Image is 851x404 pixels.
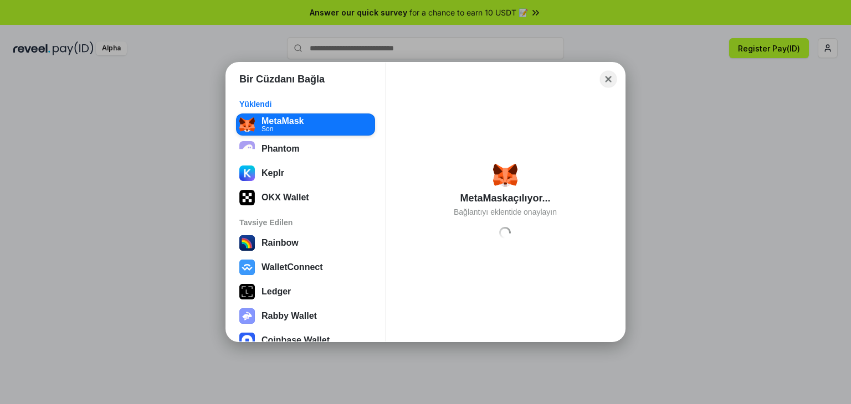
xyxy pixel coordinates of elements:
img: ByMCUfJCc2WaAAAAAElFTkSuQmCC [239,165,255,181]
button: Phantom [236,138,375,160]
div: Son [262,126,304,132]
img: svg+xml;base64,PHN2ZyB3aWR0aD0iMzUiIGhlaWdodD0iMzQiIHZpZXdCb3g9IjAgMCAzNSAzNCIgZmlsbD0ibm9uZSIgeG... [239,117,255,132]
button: MetaMaskSon [236,113,375,136]
button: Ledger [236,281,375,303]
div: Yüklendi [239,99,372,109]
button: Rabby Wallet [236,305,375,327]
div: OKX Wallet [262,193,309,203]
img: svg+xml,%3Csvg%20width%3D%2228%22%20height%3D%2228%22%20viewBox%3D%220%200%2028%2028%22%20fill%3D... [239,260,255,275]
button: Keplr [236,162,375,184]
div: WalletConnect [262,262,323,272]
img: svg+xml,%3Csvg%20xmlns%3D%22http%3A%2F%2Fwww.w3.org%2F2000%2Fsvg%22%20width%3D%2228%22%20height%3... [239,284,255,299]
img: svg+xml,%3Csvg%20width%3D%22120%22%20height%3D%22120%22%20viewBox%3D%220%200%20120%20120%22%20fil... [239,235,255,251]
div: Bağlantıyı eklentide onaylayın [454,207,557,217]
div: Ledger [262,287,291,297]
img: svg+xml,%3Csvg%20width%3D%2228%22%20height%3D%2228%22%20viewBox%3D%220%200%2028%2028%22%20fill%3D... [239,333,255,348]
div: MetaMask [262,116,304,126]
h1: Bir Cüzdanı Bağla [239,72,325,86]
div: MetaMaskaçılıyor... [460,191,550,205]
button: Coinbase Wallet [236,329,375,351]
img: svg+xml,%3Csvg%20xmlns%3D%22http%3A%2F%2Fwww.w3.org%2F2000%2Fsvg%22%20fill%3D%22none%22%20viewBox... [239,308,255,324]
button: WalletConnect [236,256,375,278]
button: Close [600,71,617,88]
div: Rainbow [262,238,299,248]
button: Rainbow [236,232,375,254]
img: 5VZ71FV6L7PA3gg3tXrdQ+DgLhC+75Wq3no69P3MC0NFQpx2lL04Ql9gHK1bRDjsSBIvScBnDTk1WrlGIZBorIDEYJj+rhdgn... [239,190,255,205]
button: OKX Wallet [236,187,375,209]
div: Phantom [262,144,299,154]
div: Rabby Wallet [262,311,317,321]
div: Coinbase Wallet [262,335,330,345]
img: epq2vO3P5aLWl15yRS7Q49p1fHTx2Sgh99jU3kfXv7cnPATIVQHAx5oQs66JWv3SWEjHOsb3kKgmE5WNBxBId7C8gm8wEgOvz... [239,141,255,157]
div: Tavsiye Edilen [239,217,372,227]
img: svg+xml;base64,PHN2ZyB3aWR0aD0iMzUiIGhlaWdodD0iMzQiIHZpZXdCb3g9IjAgMCAzNSAzNCIgZmlsbD0ibm9uZSIgeG... [493,163,517,187]
div: Keplr [262,168,284,178]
